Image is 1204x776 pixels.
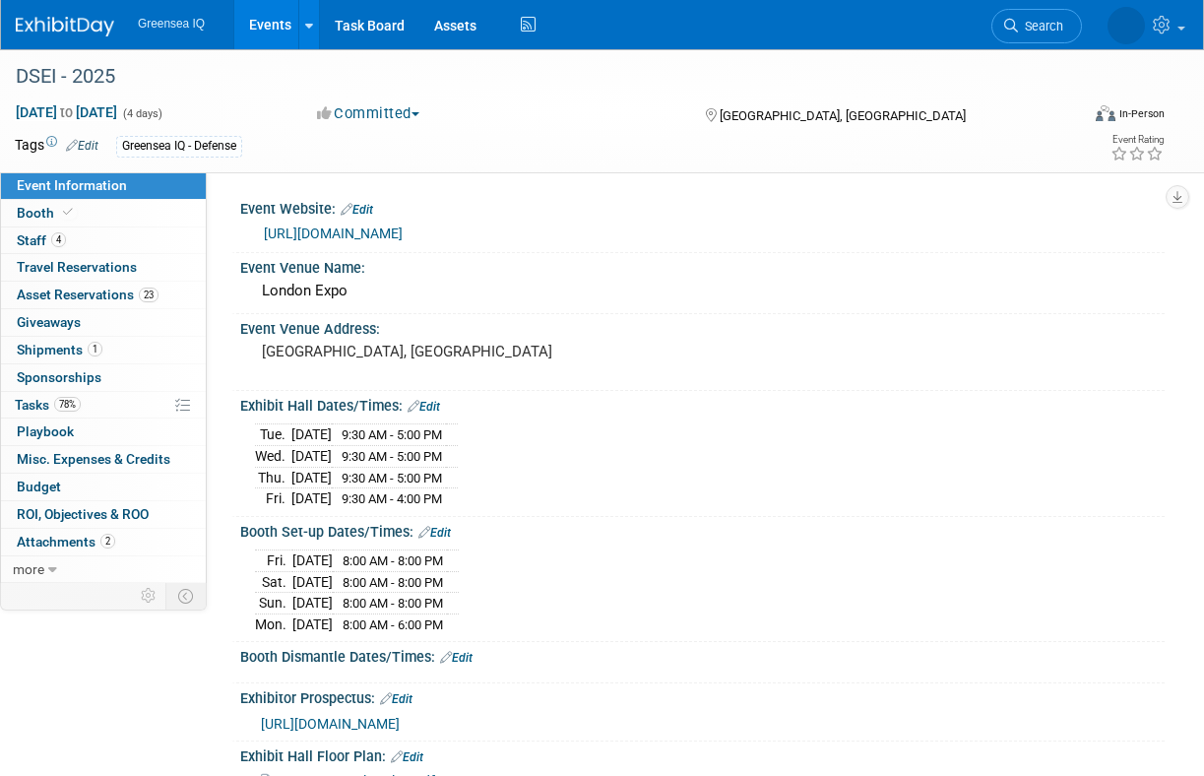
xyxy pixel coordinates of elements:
[261,716,400,732] a: [URL][DOMAIN_NAME]
[255,467,291,488] td: Thu.
[57,104,76,120] span: to
[1,474,206,500] a: Budget
[997,102,1165,132] div: Event Format
[255,614,292,634] td: Mon.
[418,526,451,540] a: Edit
[240,683,1165,709] div: Exhibitor Prospectus:
[17,423,74,439] span: Playbook
[17,259,137,275] span: Travel Reservations
[380,692,412,706] a: Edit
[17,287,158,302] span: Asset Reservations
[440,651,473,665] a: Edit
[255,593,292,614] td: Sun.
[1,392,206,419] a: Tasks78%
[342,427,442,442] span: 9:30 AM - 5:00 PM
[17,342,102,357] span: Shipments
[17,479,61,494] span: Budget
[240,742,1165,767] div: Exhibit Hall Floor Plan:
[139,288,158,302] span: 23
[291,446,332,468] td: [DATE]
[292,593,333,614] td: [DATE]
[342,471,442,485] span: 9:30 AM - 5:00 PM
[15,135,98,158] td: Tags
[342,491,442,506] span: 9:30 AM - 4:00 PM
[343,596,443,611] span: 8:00 AM - 8:00 PM
[166,583,207,609] td: Toggle Event Tabs
[1,446,206,473] a: Misc. Expenses & Credits
[132,583,166,609] td: Personalize Event Tab Strip
[1096,105,1115,121] img: Format-Inperson.png
[17,506,149,522] span: ROI, Objectives & ROO
[1,200,206,226] a: Booth
[1,282,206,308] a: Asset Reservations23
[121,107,162,120] span: (4 days)
[264,226,403,241] a: [URL][DOMAIN_NAME]
[292,550,333,572] td: [DATE]
[17,232,66,248] span: Staff
[255,446,291,468] td: Wed.
[343,575,443,590] span: 8:00 AM - 8:00 PM
[1,337,206,363] a: Shipments1
[292,614,333,634] td: [DATE]
[255,550,292,572] td: Fri.
[15,397,81,413] span: Tasks
[51,232,66,247] span: 4
[17,534,115,550] span: Attachments
[292,571,333,593] td: [DATE]
[17,177,127,193] span: Event Information
[240,517,1165,543] div: Booth Set-up Dates/Times:
[255,424,291,446] td: Tue.
[17,314,81,330] span: Giveaways
[255,571,292,593] td: Sat.
[1018,19,1063,33] span: Search
[1,556,206,583] a: more
[720,108,966,123] span: [GEOGRAPHIC_DATA], [GEOGRAPHIC_DATA]
[1,364,206,391] a: Sponsorships
[240,314,1165,339] div: Event Venue Address:
[240,253,1165,278] div: Event Venue Name:
[240,391,1165,417] div: Exhibit Hall Dates/Times:
[240,194,1165,220] div: Event Website:
[1,227,206,254] a: Staff4
[15,103,118,121] span: [DATE] [DATE]
[991,9,1082,43] a: Search
[1,529,206,555] a: Attachments2
[54,397,81,412] span: 78%
[262,343,603,360] pre: [GEOGRAPHIC_DATA], [GEOGRAPHIC_DATA]
[9,59,1066,95] div: DSEI - 2025
[66,139,98,153] a: Edit
[342,449,442,464] span: 9:30 AM - 5:00 PM
[343,553,443,568] span: 8:00 AM - 8:00 PM
[17,369,101,385] span: Sponsorships
[88,342,102,356] span: 1
[1,254,206,281] a: Travel Reservations
[138,17,205,31] span: Greensea IQ
[100,534,115,549] span: 2
[17,451,170,467] span: Misc. Expenses & Credits
[240,642,1165,668] div: Booth Dismantle Dates/Times:
[63,207,73,218] i: Booth reservation complete
[291,424,332,446] td: [DATE]
[291,467,332,488] td: [DATE]
[1118,106,1165,121] div: In-Person
[408,400,440,414] a: Edit
[1108,7,1145,44] img: Dawn D'Angelillo
[341,203,373,217] a: Edit
[255,488,291,509] td: Fri.
[13,561,44,577] span: more
[343,617,443,632] span: 8:00 AM - 6:00 PM
[1110,135,1164,145] div: Event Rating
[391,750,423,764] a: Edit
[1,501,206,528] a: ROI, Objectives & ROO
[310,103,427,124] button: Committed
[255,276,1150,306] div: London Expo
[1,172,206,199] a: Event Information
[17,205,77,221] span: Booth
[16,17,114,36] img: ExhibitDay
[291,488,332,509] td: [DATE]
[1,309,206,336] a: Giveaways
[116,136,242,157] div: Greensea IQ - Defense
[1,419,206,445] a: Playbook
